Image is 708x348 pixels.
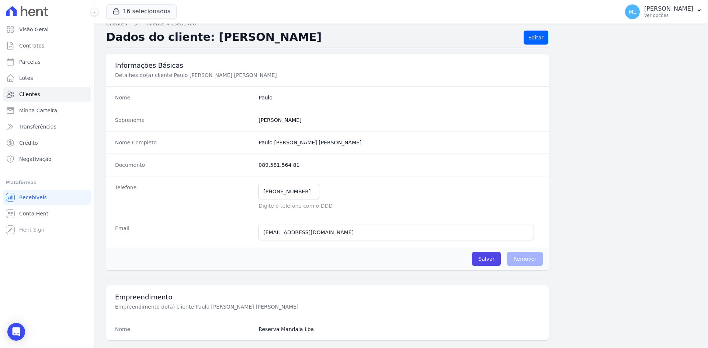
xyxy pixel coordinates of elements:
[629,9,636,14] span: ML
[115,116,253,124] dt: Sobrenome
[3,119,91,134] a: Transferências
[524,31,548,45] a: Editar
[3,190,91,205] a: Recebíveis
[3,22,91,37] a: Visão Geral
[19,139,38,147] span: Crédito
[258,116,540,124] dd: [PERSON_NAME]
[3,38,91,53] a: Contratos
[19,42,44,49] span: Contratos
[3,71,91,85] a: Lotes
[3,136,91,150] a: Crédito
[644,5,693,13] p: [PERSON_NAME]
[258,161,540,169] dd: 089.581.564 81
[115,225,253,240] dt: Email
[258,326,540,333] dd: Reserva Mandala Lba
[115,326,253,333] dt: Nome
[115,161,253,169] dt: Documento
[644,13,693,18] p: Ver opções
[258,94,540,101] dd: Paulo
[106,31,518,45] h2: Dados do cliente: [PERSON_NAME]
[115,184,253,210] dt: Telefone
[19,107,57,114] span: Minha Carteira
[19,123,56,130] span: Transferências
[19,91,40,98] span: Clientes
[115,61,540,70] h3: Informações Básicas
[619,1,708,22] button: ML [PERSON_NAME] Ver opções
[115,293,540,302] h3: Empreendimento
[3,103,91,118] a: Minha Carteira
[3,87,91,102] a: Clientes
[3,55,91,69] a: Parcelas
[3,152,91,166] a: Negativação
[19,194,47,201] span: Recebíveis
[19,155,52,163] span: Negativação
[258,139,540,146] dd: Paulo [PERSON_NAME] [PERSON_NAME]
[115,303,363,310] p: Empreendimento do(a) cliente Paulo [PERSON_NAME] [PERSON_NAME]
[7,323,25,341] div: Open Intercom Messenger
[3,206,91,221] a: Conta Hent
[19,26,49,33] span: Visão Geral
[6,178,88,187] div: Plataformas
[115,139,253,146] dt: Nome Completo
[507,252,543,266] span: Remover
[106,4,177,18] button: 16 selecionados
[19,74,33,82] span: Lotes
[19,210,48,217] span: Conta Hent
[19,58,41,66] span: Parcelas
[258,202,540,210] p: Digite o telefone com o DDD
[115,94,253,101] dt: Nome
[472,252,501,266] input: Salvar
[115,71,363,79] p: Detalhes do(a) cliente Paulo [PERSON_NAME] [PERSON_NAME]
